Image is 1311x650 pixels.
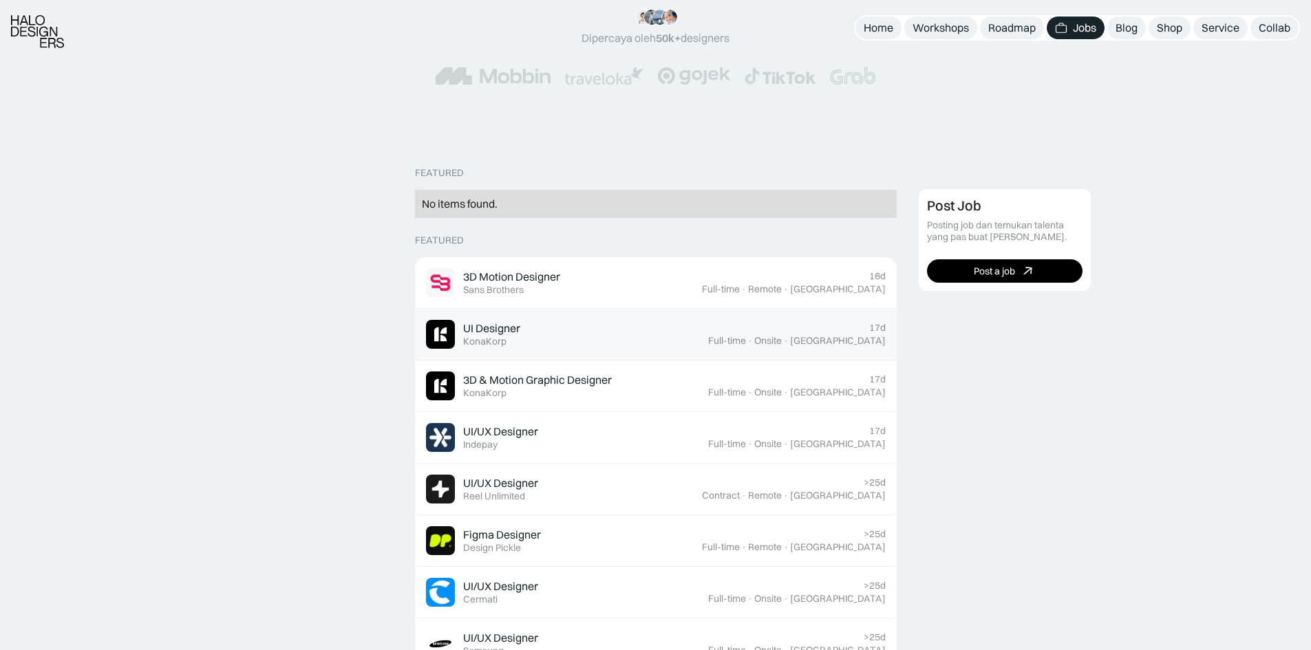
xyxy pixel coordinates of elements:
[783,335,789,347] div: ·
[1116,21,1138,35] div: Blog
[708,335,746,347] div: Full-time
[415,167,464,179] div: Featured
[790,438,886,450] div: [GEOGRAPHIC_DATA]
[754,438,782,450] div: Onsite
[1047,17,1105,39] a: Jobs
[415,567,897,618] a: Job ImageUI/UX DesignerCermati>25dFull-time·Onsite·[GEOGRAPHIC_DATA]
[741,490,747,501] div: ·
[974,266,1015,277] div: Post a job
[988,21,1036,35] div: Roadmap
[415,360,897,412] a: Job Image3D & Motion Graphic DesignerKonaKorp17dFull-time·Onsite·[GEOGRAPHIC_DATA]
[426,371,455,400] img: Job Image
[790,541,886,553] div: [GEOGRAPHIC_DATA]
[754,335,782,347] div: Onsite
[927,259,1083,283] a: Post a job
[790,283,886,295] div: [GEOGRAPHIC_DATA]
[426,423,455,452] img: Job Image
[864,21,893,35] div: Home
[904,17,977,39] a: Workshops
[869,270,886,282] div: 16d
[415,309,897,360] a: Job ImageUI DesignerKonaKorp17dFull-time·Onsite·[GEOGRAPHIC_DATA]
[927,219,1083,243] div: Posting job dan temukan talenta yang pas buat [PERSON_NAME].
[426,578,455,607] img: Job Image
[1149,17,1191,39] a: Shop
[747,593,753,605] div: ·
[463,476,538,490] div: UI/UX Designer
[783,387,789,398] div: ·
[864,528,886,540] div: >25d
[463,439,498,451] div: Indepay
[790,387,886,398] div: [GEOGRAPHIC_DATA]
[463,284,524,296] div: Sans Brothers
[790,335,886,347] div: [GEOGRAPHIC_DATA]
[1259,21,1290,35] div: Collab
[783,438,789,450] div: ·
[426,475,455,503] img: Job Image
[426,526,455,555] img: Job Image
[741,283,747,295] div: ·
[415,464,897,515] a: Job ImageUI/UX DesignerReel Unlimited>25dContract·Remote·[GEOGRAPHIC_DATA]
[783,283,789,295] div: ·
[702,541,740,553] div: Full-time
[463,542,521,554] div: Design Pickle
[1193,17,1248,39] a: Service
[463,387,507,399] div: KonaKorp
[708,438,746,450] div: Full-time
[747,387,753,398] div: ·
[422,197,890,211] div: No items found.
[864,477,886,488] div: >25d
[864,631,886,643] div: >25d
[415,235,464,246] div: Featured
[869,425,886,437] div: 17d
[1202,21,1239,35] div: Service
[864,580,886,592] div: >25d
[748,541,782,553] div: Remote
[463,490,525,502] div: Reel Unlimited
[754,387,782,398] div: Onsite
[790,490,886,501] div: [GEOGRAPHIC_DATA]
[463,528,541,542] div: Figma Designer
[869,322,886,334] div: 17d
[463,321,520,336] div: UI Designer
[463,336,507,347] div: KonaKorp
[783,593,789,605] div: ·
[426,268,455,297] img: Job Image
[1073,21,1096,35] div: Jobs
[748,490,782,501] div: Remote
[747,335,753,347] div: ·
[702,283,740,295] div: Full-time
[463,270,560,284] div: 3D Motion Designer
[415,257,897,309] a: Job Image3D Motion DesignerSans Brothers16dFull-time·Remote·[GEOGRAPHIC_DATA]
[426,320,455,349] img: Job Image
[415,412,897,464] a: Job ImageUI/UX DesignerIndepay17dFull-time·Onsite·[GEOGRAPHIC_DATA]
[463,424,538,439] div: UI/UX Designer
[415,515,897,567] a: Job ImageFigma DesignerDesign Pickle>25dFull-time·Remote·[GEOGRAPHIC_DATA]
[463,579,538,594] div: UI/UX Designer
[463,594,498,605] div: Cermati
[747,438,753,450] div: ·
[927,197,981,214] div: Post Job
[783,541,789,553] div: ·
[1107,17,1146,39] a: Blog
[855,17,902,39] a: Home
[913,21,969,35] div: Workshops
[656,31,681,45] span: 50k+
[708,387,746,398] div: Full-time
[582,31,729,45] div: Dipercaya oleh designers
[790,593,886,605] div: [GEOGRAPHIC_DATA]
[463,373,612,387] div: 3D & Motion Graphic Designer
[708,593,746,605] div: Full-time
[748,283,782,295] div: Remote
[783,490,789,501] div: ·
[741,541,747,553] div: ·
[869,373,886,385] div: 17d
[702,490,740,501] div: Contract
[754,593,782,605] div: Onsite
[463,631,538,645] div: UI/UX Designer
[980,17,1044,39] a: Roadmap
[1157,21,1182,35] div: Shop
[1250,17,1299,39] a: Collab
